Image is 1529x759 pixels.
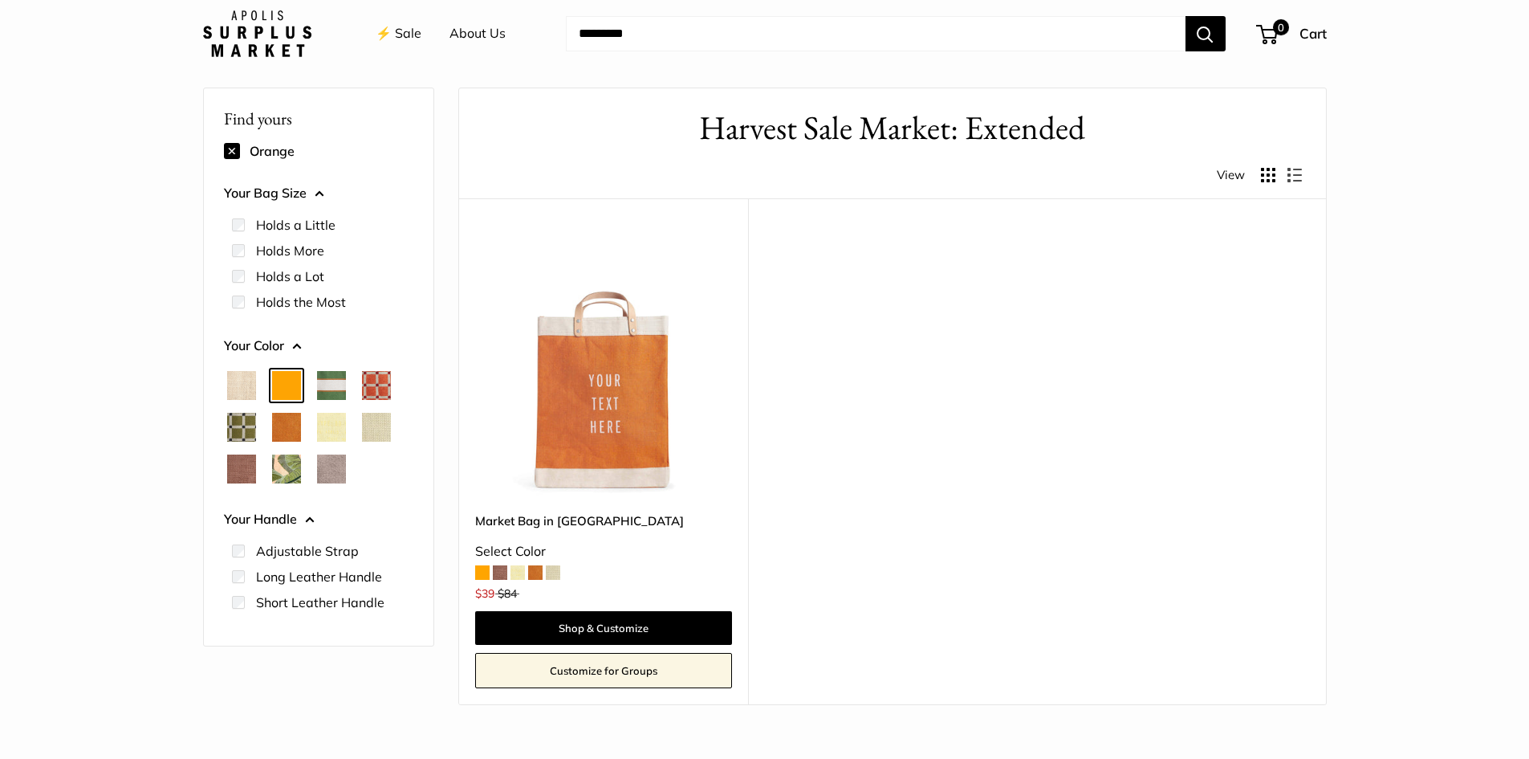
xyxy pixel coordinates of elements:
button: Mint Sorbet [362,413,391,442]
h1: Harvest Sale Market: Extended [483,104,1302,152]
a: description_Make it yours with custom, printed text.Market Bag in Citrus [475,239,732,496]
button: Display products as grid [1261,168,1275,182]
button: Chenille Window Sage [227,413,256,442]
img: description_Make it yours with custom, printed text. [475,239,732,496]
a: Market Bag in [GEOGRAPHIC_DATA] [475,512,732,530]
div: Select Color [475,540,732,564]
span: $39 [475,586,494,601]
label: Adjustable Strap [256,541,359,561]
a: About Us [449,22,506,46]
button: Orange [272,371,301,400]
button: Mustang [227,455,256,484]
a: ⚡️ Sale [376,22,421,46]
p: Find yours [224,103,413,134]
button: Daisy [317,413,346,442]
button: Your Handle [224,508,413,532]
label: Holds a Little [256,215,335,235]
button: Court Green [317,371,346,400]
button: Your Bag Size [224,182,413,206]
button: Taupe [317,455,346,484]
label: Holds the Most [256,292,346,312]
img: Apolis: Surplus Market [203,10,311,57]
button: Palm Leaf [272,455,301,484]
button: Search [1185,16,1226,51]
input: Search... [566,16,1185,51]
button: Chenille Window Brick [362,371,391,400]
label: Short Leather Handle [256,593,384,612]
span: 0 [1272,19,1288,35]
button: Natural [227,371,256,400]
span: View [1217,164,1245,186]
a: 0 Cart [1258,21,1327,47]
div: Orange [224,138,413,164]
span: $84 [498,586,517,601]
a: Customize for Groups [475,653,732,688]
span: Cart [1299,25,1327,42]
a: Shop & Customize [475,611,732,645]
label: Holds More [256,241,324,260]
button: Cognac [272,413,301,442]
button: Your Color [224,334,413,358]
button: Display products as list [1287,168,1302,182]
label: Holds a Lot [256,267,324,286]
label: Long Leather Handle [256,567,382,586]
